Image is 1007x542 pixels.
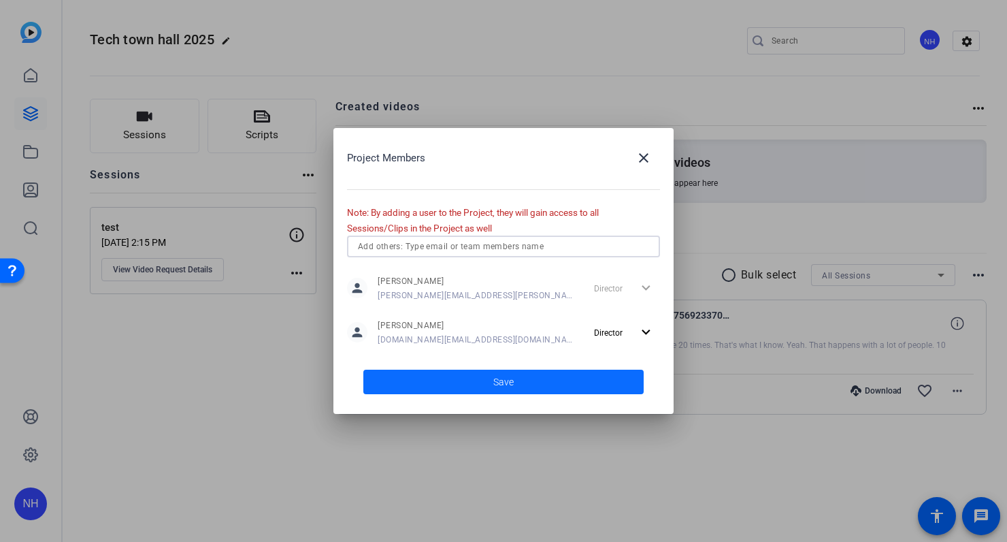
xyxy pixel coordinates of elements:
span: [PERSON_NAME] [378,320,578,331]
span: Save [493,375,514,389]
span: [PERSON_NAME] [378,276,578,287]
button: Director [589,320,660,345]
span: Director [594,328,623,338]
button: Save [363,370,644,394]
div: Project Members [347,142,660,174]
mat-icon: expand_more [638,324,655,341]
mat-icon: person [347,322,367,342]
span: Note: By adding a user to the Project, they will gain access to all Sessions/Clips in the Project... [347,207,599,234]
mat-icon: close [635,150,652,166]
input: Add others: Type email or team members name [358,238,649,255]
span: [DOMAIN_NAME][EMAIL_ADDRESS][DOMAIN_NAME] [378,334,578,345]
span: [PERSON_NAME][EMAIL_ADDRESS][PERSON_NAME][DOMAIN_NAME] [378,290,578,301]
mat-icon: person [347,278,367,298]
